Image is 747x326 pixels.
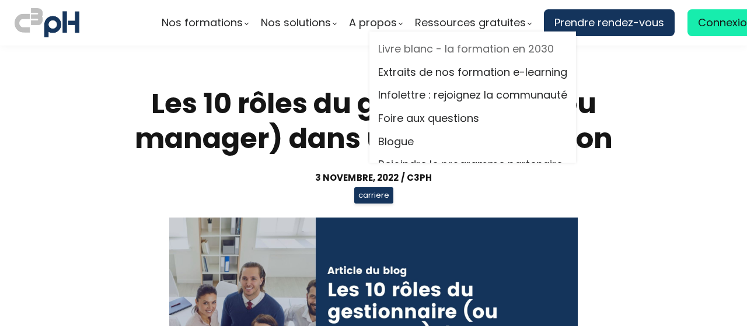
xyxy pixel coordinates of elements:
[102,86,645,156] h1: Les 10 rôles du gestionnaire (ou manager) dans une organisation
[378,133,567,150] a: Blogue
[349,14,397,31] span: A propos
[162,14,243,31] span: Nos formations
[378,156,567,173] a: Rejoindre le programme partenaire
[378,110,567,127] a: Foire aux questions
[378,86,567,104] a: Infolettre : rejoignez la communauté
[544,9,675,36] a: Prendre rendez-vous
[415,14,526,31] span: Ressources gratuites
[378,64,567,81] a: Extraits de nos formation e-learning
[102,171,645,184] div: 3 novembre, 2022 / C3pH
[378,40,567,58] a: Livre blanc - la formation en 2030
[15,6,79,40] img: logo C3PH
[354,187,393,204] span: carriere
[261,14,331,31] span: Nos solutions
[554,14,664,31] span: Prendre rendez-vous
